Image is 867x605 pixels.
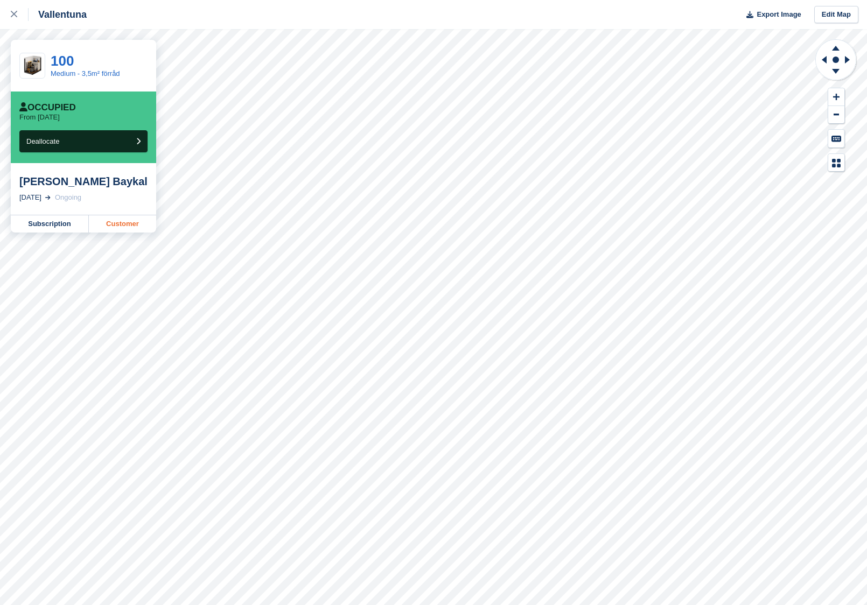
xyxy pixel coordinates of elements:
[19,175,148,188] div: [PERSON_NAME] Baykal
[29,8,87,21] div: Vallentuna
[19,113,60,122] p: From [DATE]
[828,130,844,147] button: Keyboard Shortcuts
[19,102,76,113] div: Occupied
[45,195,51,200] img: arrow-right-light-icn-cde0832a797a2874e46488d9cf13f60e5c3a73dbe684e267c42b8395dfbc2abf.svg
[828,88,844,106] button: Zoom In
[828,106,844,124] button: Zoom Out
[89,215,156,233] a: Customer
[19,192,41,203] div: [DATE]
[740,6,801,24] button: Export Image
[26,137,59,145] span: Deallocate
[19,130,148,152] button: Deallocate
[11,215,89,233] a: Subscription
[814,6,858,24] a: Edit Map
[20,51,45,80] img: Prc.24.5_1%201.png
[828,154,844,172] button: Map Legend
[51,69,120,78] a: Medium - 3,5m² förråd
[55,192,81,203] div: Ongoing
[757,9,801,20] span: Export Image
[51,53,74,69] a: 100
